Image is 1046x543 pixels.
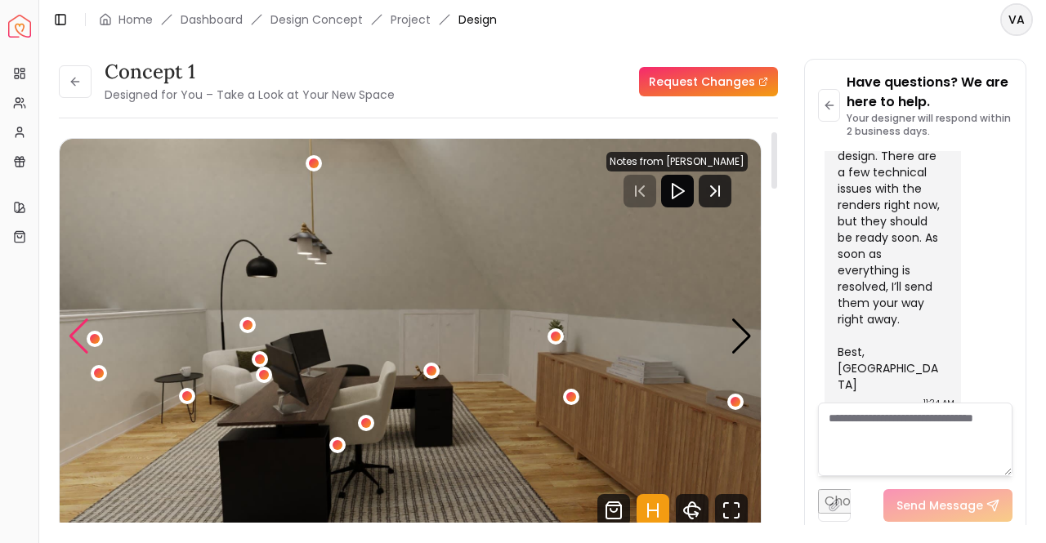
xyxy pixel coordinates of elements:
[270,11,363,28] li: Design Concept
[639,67,778,96] a: Request Changes
[458,11,497,28] span: Design
[847,112,1012,138] p: Your designer will respond within 2 business days.
[637,494,669,527] svg: Hotspots Toggle
[68,318,90,354] div: Previous slide
[1000,3,1033,36] button: VA
[60,139,761,533] div: Carousel
[699,175,731,207] svg: Next Track
[1002,5,1031,34] span: VA
[60,139,762,533] img: Design Render 2
[838,33,945,393] div: Hi [PERSON_NAME], I wanted to give you a quick update on your home office/bedroom design. There a...
[105,87,395,103] small: Designed for You – Take a Look at Your New Space
[606,152,748,171] div: Notes from [PERSON_NAME]
[118,11,153,28] a: Home
[668,181,687,201] svg: Play
[181,11,243,28] a: Dashboard
[391,11,431,28] a: Project
[8,15,31,38] a: Spacejoy
[105,59,395,85] h3: Concept 1
[8,15,31,38] img: Spacejoy Logo
[99,11,497,28] nav: breadcrumb
[847,73,1012,112] p: Have questions? We are here to help.
[923,394,954,411] div: 11:24 AM
[60,139,762,533] div: 3 / 6
[676,494,709,527] svg: 360 View
[715,494,748,527] svg: Fullscreen
[731,318,753,354] div: Next slide
[597,494,630,527] svg: Shop Products from this design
